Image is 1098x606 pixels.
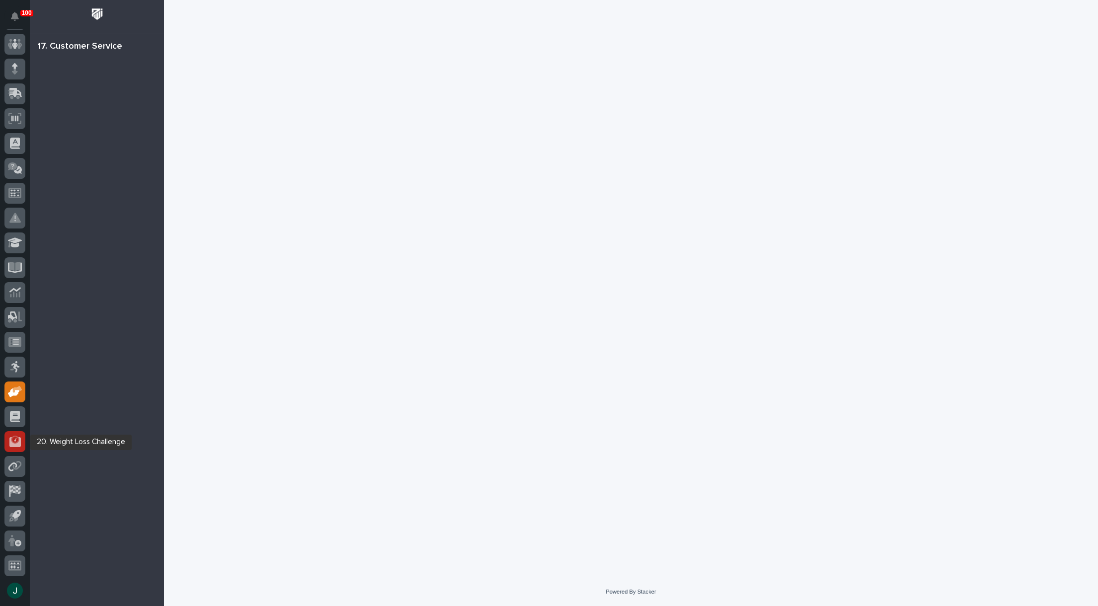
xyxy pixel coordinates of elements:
a: Powered By Stacker [606,589,656,595]
p: 100 [22,9,32,16]
button: Notifications [4,6,25,27]
div: Notifications100 [12,12,25,28]
button: users-avatar [4,580,25,601]
img: Workspace Logo [88,5,106,23]
div: 17. Customer Service [38,41,122,52]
